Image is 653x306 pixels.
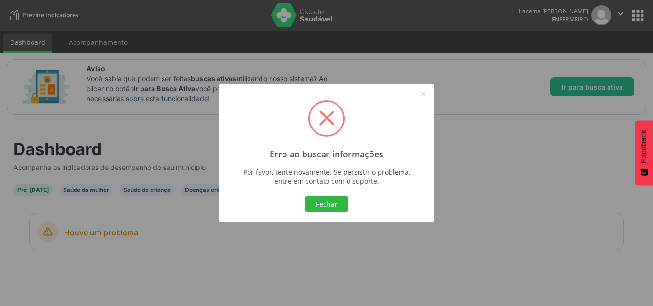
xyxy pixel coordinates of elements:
button: Feedback - Mostrar pesquisa [635,120,653,185]
button: Close this dialog [415,86,431,102]
h2: Erro ao buscar informações [270,149,383,159]
div: Por favor, tente novamente. Se persistir o problema, entre em contato com o suporte. [239,168,414,186]
button: Fechar [305,196,348,212]
span: Feedback [640,130,648,163]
